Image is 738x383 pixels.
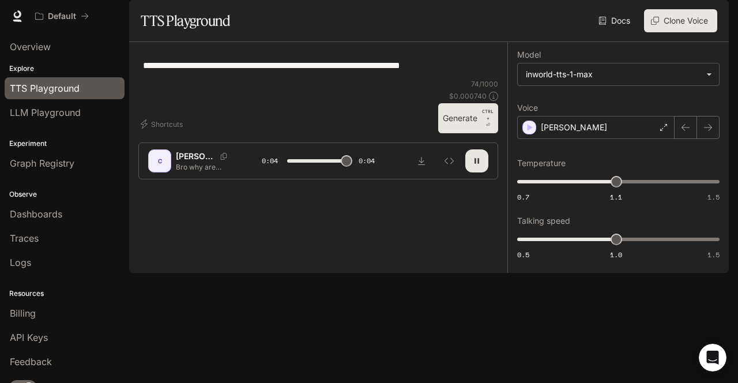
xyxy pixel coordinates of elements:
button: Shortcuts [138,115,187,133]
button: All workspaces [30,5,94,28]
p: [PERSON_NAME] [541,122,607,133]
div: inworld-tts-1-max [518,63,719,85]
button: Download audio [410,149,433,172]
h1: TTS Playground [141,9,230,32]
p: Default [48,12,76,21]
span: 1.0 [610,250,622,260]
h2: No messages [77,174,154,187]
p: CTRL + [482,108,494,122]
button: GenerateCTRL +⏎ [438,103,498,133]
span: 1.1 [610,192,622,202]
div: Close [202,5,223,25]
button: Copy Voice ID [216,153,232,160]
p: [PERSON_NAME] [176,151,216,162]
p: Model [517,51,541,59]
p: Voice [517,104,538,112]
h1: Messages [85,5,148,25]
button: Clone Voice [644,9,717,32]
p: Talking speed [517,217,570,225]
span: 0:04 [359,155,375,167]
button: Inspect [438,149,461,172]
p: Bro why are teachers such rage baiters bro,I ask to go to the bathroom nah [176,162,234,172]
p: Temperature [517,159,566,167]
div: C [150,152,169,170]
a: Docs [596,9,635,32]
span: Messages from the team will be shown here [27,199,205,211]
p: ⏎ [482,108,494,129]
span: 1.5 [707,192,720,202]
button: Start a conversation [50,288,180,311]
span: 0:04 [262,155,278,167]
span: 1.5 [707,250,720,260]
span: 0.5 [517,250,529,260]
iframe: Intercom live chat [699,344,726,371]
span: 0.7 [517,192,529,202]
p: $ 0.000740 [449,91,487,101]
div: inworld-tts-1-max [526,69,701,80]
p: 74 / 1000 [471,79,498,89]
